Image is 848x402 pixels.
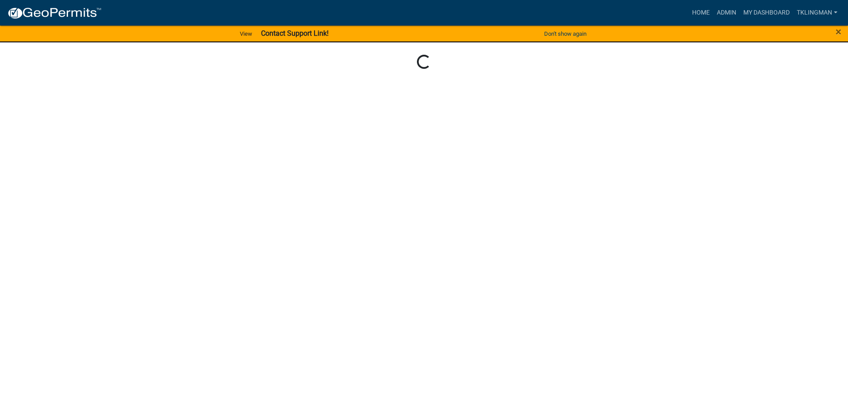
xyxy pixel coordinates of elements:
[236,26,256,41] a: View
[689,4,713,21] a: Home
[836,26,841,37] button: Close
[541,26,590,41] button: Don't show again
[740,4,793,21] a: My Dashboard
[836,26,841,38] span: ×
[261,29,329,38] strong: Contact Support Link!
[713,4,740,21] a: Admin
[793,4,841,21] a: tklingman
